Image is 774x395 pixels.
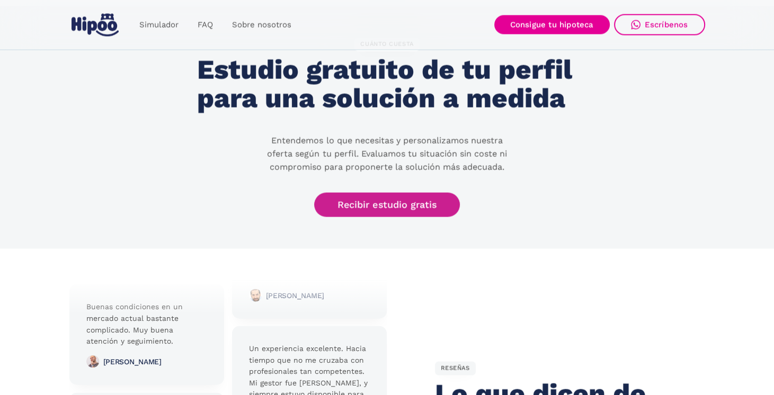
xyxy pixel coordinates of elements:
[435,362,476,375] div: RESEÑAS
[197,56,577,113] h2: Estudio gratuito de tu perfil para una solución a medida
[260,134,514,174] p: Entendemos lo que necesitas y personalizamos nuestra oferta según tu perfil. Evaluamos tu situaci...
[494,15,610,34] a: Consigue tu hipoteca
[223,15,301,35] a: Sobre nosotros
[645,20,688,30] div: Escríbenos
[614,14,705,35] a: Escríbenos
[188,15,223,35] a: FAQ
[130,15,188,35] a: Simulador
[314,193,460,218] a: Recibir estudio gratis
[69,10,121,41] a: home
